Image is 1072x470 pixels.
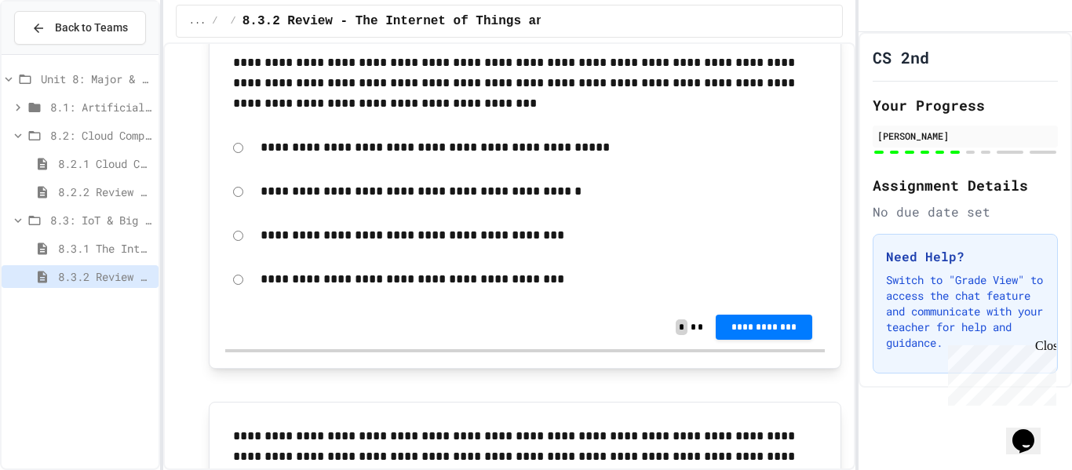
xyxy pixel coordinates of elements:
span: 8.3.2 Review - The Internet of Things and Big Data [58,268,152,285]
span: 8.2.2 Review - Cloud Computing [58,184,152,200]
div: Chat with us now!Close [6,6,108,100]
span: 8.2.1 Cloud Computing: Transforming the Digital World [58,155,152,172]
span: Back to Teams [55,20,128,36]
span: 8.3.2 Review - The Internet of Things and Big Data [242,12,619,31]
iframe: chat widget [1006,407,1056,454]
h1: CS 2nd [873,46,929,68]
span: / [231,15,236,27]
div: [PERSON_NAME] [877,129,1053,143]
h3: Need Help? [886,247,1045,266]
span: 8.3: IoT & Big Data [50,212,152,228]
button: Back to Teams [14,11,146,45]
span: 8.1: Artificial Intelligence Basics [50,99,152,115]
iframe: chat widget [942,339,1056,406]
div: No due date set [873,202,1058,221]
p: Switch to "Grade View" to access the chat feature and communicate with your teacher for help and ... [886,272,1045,351]
span: / [212,15,217,27]
h2: Assignment Details [873,174,1058,196]
span: ... [189,15,206,27]
span: 8.3.1 The Internet of Things and Big Data: Our Connected Digital World [58,240,152,257]
h2: Your Progress [873,94,1058,116]
span: Unit 8: Major & Emerging Technologies [41,71,152,87]
span: 8.2: Cloud Computing [50,127,152,144]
